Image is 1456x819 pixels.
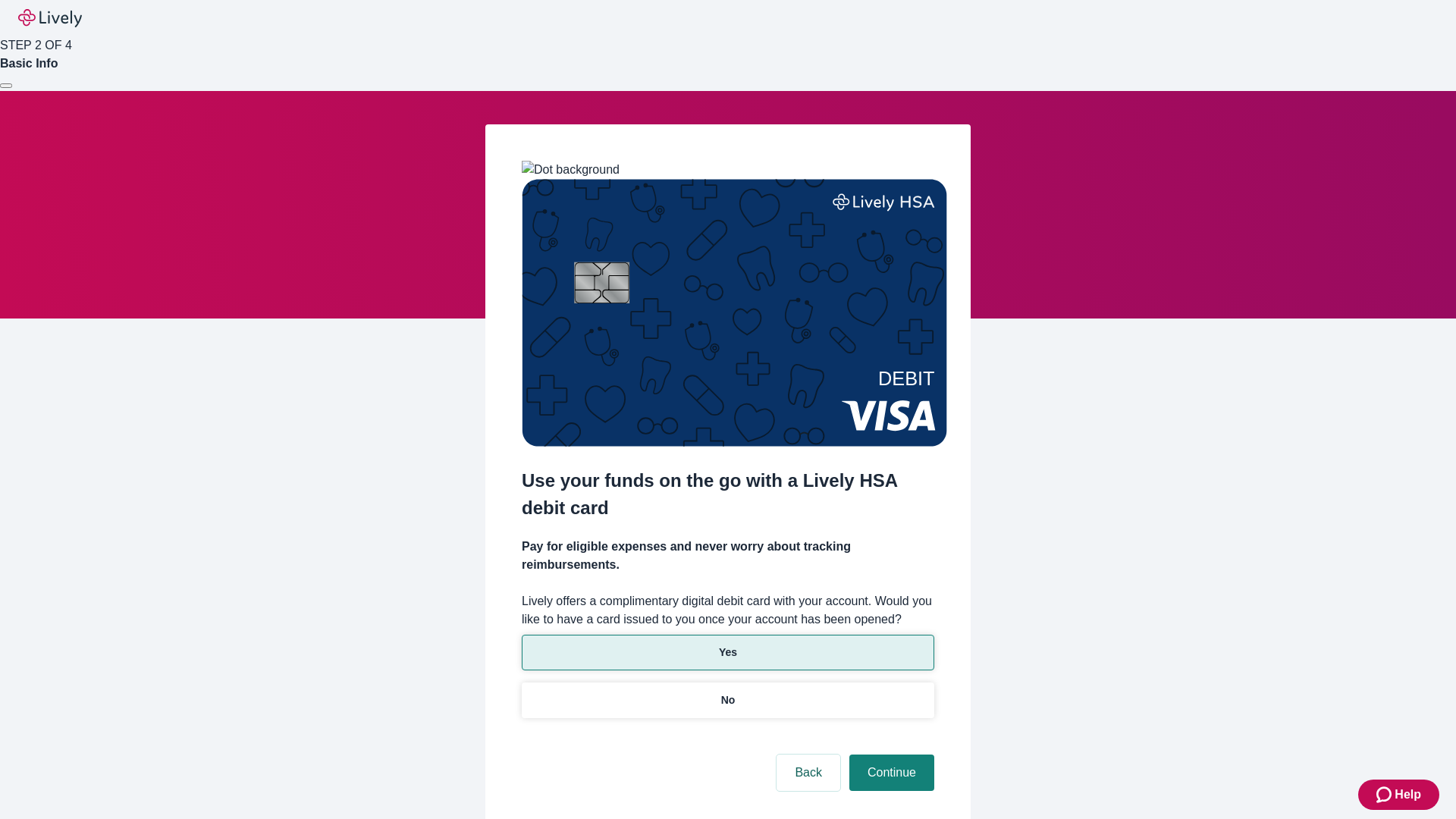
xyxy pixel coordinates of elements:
[1395,786,1421,804] span: Help
[522,592,934,629] label: Lively offers a complimentary digital debit card with your account. Would you like to have a card...
[18,9,82,27] img: Lively
[522,635,934,670] button: Yes
[777,755,840,791] button: Back
[522,682,934,718] button: No
[522,179,947,447] img: Debit card
[522,467,934,522] h2: Use your funds on the go with a Lively HSA debit card
[719,645,737,661] p: Yes
[849,755,934,791] button: Continue
[522,538,934,574] h4: Pay for eligible expenses and never worry about tracking reimbursements.
[522,161,620,179] img: Dot background
[721,692,736,708] p: No
[1376,786,1395,804] svg: Zendesk support icon
[1358,780,1439,810] button: Zendesk support iconHelp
